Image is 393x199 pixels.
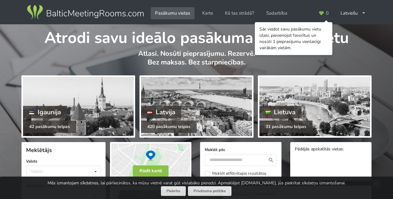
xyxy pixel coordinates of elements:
[23,121,76,133] div: 42 pasākumu telpas
[262,7,292,19] a: Sadarbība
[258,75,372,138] a: Lietuva 31 pasākumu telpas
[23,106,67,118] div: Igaunija
[26,4,145,21] img: Baltic Meeting Rooms
[21,49,372,73] p: Atlasi. Nosūti pieprasījumu. Rezervē. Bez maksas. Bez starpniecības.
[26,158,101,164] label: Valsts
[110,142,191,181] img: Rādīt kartē
[151,7,194,19] a: Pasākumu vietas
[259,106,302,118] div: Lietuva
[188,186,231,196] a: Privātuma politika
[221,7,258,19] a: Kā tas strādā?
[205,147,277,153] label: Meklēt pēc
[161,186,186,196] button: Piekrītu
[133,165,169,177] button: Rādīt kartē
[141,106,181,118] div: Latvija
[198,7,217,19] a: Karte
[141,121,197,133] div: 420 pasākumu telpas
[259,26,328,51] div: Sāc veidot savu pasākumu vietu izlasi, pievienojot favorītus un nosūti 1 pieprasījumu vienlaicīgi...
[336,7,370,19] div: Latviešu
[26,146,52,154] span: Meklētājs
[326,11,329,16] span: 0
[21,24,372,48] h1: Atrodi savu ideālo pasākuma norises vietu
[21,75,135,138] a: Igaunija 42 pasākumu telpas
[139,75,253,138] a: Latvija 420 pasākumu telpas
[205,171,266,176] label: Meklēt atfiltrētajos rezultātos
[259,121,313,133] div: 31 pasākumu telpas
[295,147,367,153] div: Pēdējās apskatītās vietas:
[31,169,43,174] div: Valsts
